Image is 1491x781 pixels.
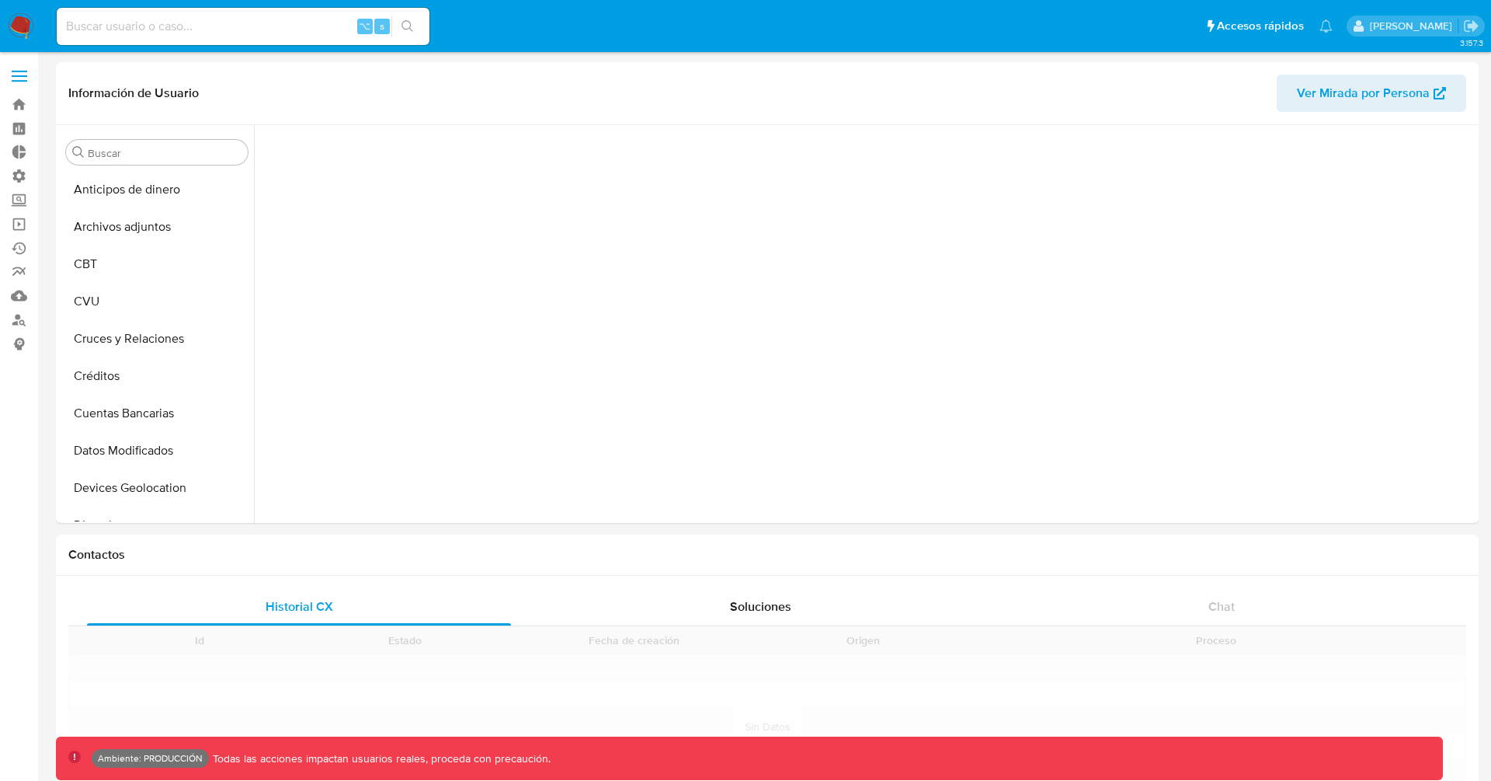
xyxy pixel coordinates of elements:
h1: Contactos [68,547,1466,563]
button: Anticipos de dinero [60,171,254,208]
span: Accesos rápidos [1217,18,1304,34]
button: Cuentas Bancarias [60,395,254,432]
a: Salir [1463,18,1479,34]
span: Soluciones [730,598,791,615]
button: Datos Modificados [60,432,254,469]
input: Buscar [88,146,242,160]
button: CVU [60,283,254,320]
span: Chat [1208,598,1235,615]
p: Ambiente: PRODUCCIÓN [98,755,203,762]
button: Buscar [72,146,85,159]
button: Créditos [60,357,254,395]
span: s [380,19,384,33]
button: CBT [60,246,254,283]
h1: Información de Usuario [68,85,199,101]
button: Direcciones [60,507,254,544]
button: Ver Mirada por Persona [1277,75,1466,112]
span: Ver Mirada por Persona [1297,75,1430,112]
span: Historial CX [266,598,333,615]
a: Notificaciones [1319,19,1333,33]
div: Cargando... [68,734,1466,750]
button: Cruces y Relaciones [60,320,254,357]
button: Archivos adjuntos [60,208,254,246]
input: Buscar usuario o caso... [57,16,429,37]
button: search-icon [391,16,423,37]
button: Devices Geolocation [60,469,254,507]
span: ⌥ [359,19,370,33]
p: juan.jsosa@mercadolibre.com.co [1370,19,1458,33]
p: Todas las acciones impactan usuarios reales, proceda con precaución. [209,751,551,766]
